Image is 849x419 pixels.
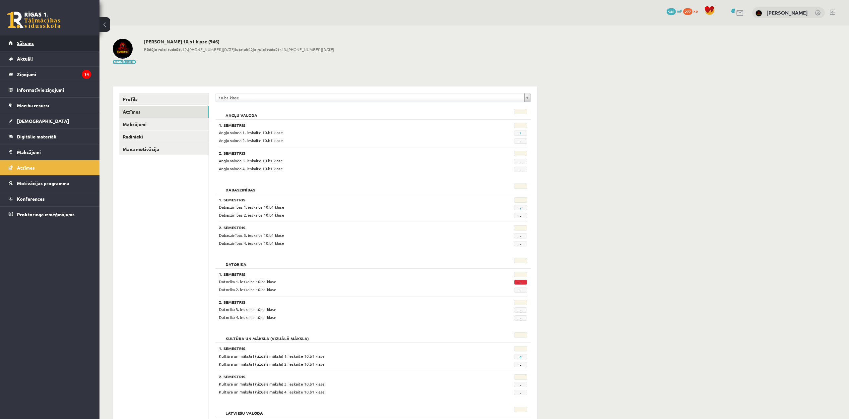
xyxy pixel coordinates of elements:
[219,151,474,155] h3: 2. Semestris
[514,390,527,395] span: -
[82,70,91,79] i: 14
[219,315,276,320] span: Datorika 4. ieskaite 10.b1 klase
[514,307,527,313] span: -
[7,12,60,28] a: Rīgas 1. Tālmācības vidusskola
[766,9,808,16] a: [PERSON_NAME]
[219,374,474,379] h3: 2. Semestris
[519,131,522,136] a: 5
[17,144,91,160] legend: Maksājumi
[17,56,33,62] span: Aktuāli
[219,353,325,359] span: Kultūra un māksla I (vizuālā māksla) 1. ieskaite 10.b1 klase
[514,315,527,321] span: -
[17,40,34,46] span: Sākums
[9,67,91,82] a: Ziņojumi14
[9,160,91,175] a: Atzīmes
[9,144,91,160] a: Maksājumi
[219,225,474,230] h3: 2. Semestris
[219,287,276,292] span: Datorika 2. ieskaite 10.b1 klase
[514,362,527,367] span: -
[9,191,91,206] a: Konferences
[235,47,282,52] b: Iepriekšējo reizi redzēts
[113,60,136,64] button: Mainīt bildi
[216,93,530,102] a: 10.b1 klase
[17,118,69,124] span: [DEMOGRAPHIC_DATA]
[219,204,284,210] span: Dabaszinības 1. ieskaite 10.b1 klase
[119,131,209,143] a: Radinieki
[113,39,133,59] img: Daniels Ģiedris
[219,361,325,367] span: Kultūra un māksla I (vizuālā māksla) 2. ieskaite 10.b1 klase
[219,109,264,116] h2: Angļu valoda
[17,102,49,108] span: Mācību resursi
[9,35,91,51] a: Sākums
[144,46,334,52] span: 12:[PHONE_NUMBER][DATE] 13:[PHONE_NUMBER][DATE]
[219,158,283,163] span: Angļu valoda 3. ieskaite 10.b1 klase
[219,123,474,128] h3: 1. Semestris
[119,93,209,105] a: Profils
[219,197,474,202] h3: 1. Semestris
[17,67,91,82] legend: Ziņojumi
[219,93,522,102] span: 10.b1 klase
[519,354,522,360] a: 4
[9,113,91,129] a: [DEMOGRAPHIC_DATA]
[514,241,527,246] span: -
[667,8,676,15] span: 946
[219,233,284,238] span: Dabaszinības 3. ieskaite 10.b1 klase
[667,8,682,14] a: 946 mP
[9,51,91,66] a: Aktuāli
[219,212,284,218] span: Dabaszinības 2. ieskaite 10.b1 klase
[219,389,325,394] span: Kultūra un māksla I (vizuālā māksla) 4. ieskaite 10.b1 klase
[755,10,762,17] img: Daniels Ģiedris
[219,258,253,265] h2: Datorika
[219,381,325,387] span: Kultūra un māksla I (vizuālā māksla) 3. ieskaite 10.b1 klase
[519,205,522,211] a: 7
[144,47,182,52] b: Pēdējo reizi redzēts
[514,138,527,144] span: -
[219,138,283,143] span: Angļu valoda 2. ieskaite 10.b1 klase
[17,211,75,217] span: Proktoringa izmēģinājums
[119,106,209,118] a: Atzīmes
[514,382,527,387] span: -
[219,307,276,312] span: Datorika 3. ieskaite 10.b1 klase
[17,82,91,97] legend: Informatīvie ziņojumi
[514,213,527,218] span: -
[514,167,527,172] span: -
[219,130,283,135] span: Angļu valoda 1. ieskaite 10.b1 klase
[119,118,209,131] a: Maksājumi
[693,8,698,14] span: xp
[17,180,69,186] span: Motivācijas programma
[514,280,527,285] span: -
[514,159,527,164] span: -
[683,8,701,14] a: 277 xp
[219,279,276,284] span: Datorika 1. ieskaite 10.b1 klase
[9,129,91,144] a: Digitālie materiāli
[677,8,682,14] span: mP
[219,272,474,277] h3: 1. Semestris
[219,183,262,190] h2: Dabaszinības
[9,176,91,191] a: Motivācijas programma
[17,165,35,171] span: Atzīmes
[9,82,91,97] a: Informatīvie ziņojumi
[17,196,45,202] span: Konferences
[514,288,527,293] span: -
[219,332,315,339] h2: Kultūra un māksla (vizuālā māksla)
[219,240,284,246] span: Dabaszinības 4. ieskaite 10.b1 klase
[144,39,334,44] h2: [PERSON_NAME] 10.b1 klase (946)
[219,300,474,304] h3: 2. Semestris
[9,98,91,113] a: Mācību resursi
[9,207,91,222] a: Proktoringa izmēģinājums
[514,233,527,238] span: -
[17,133,56,139] span: Digitālie materiāli
[119,143,209,155] a: Mana motivācija
[683,8,692,15] span: 277
[219,407,270,413] h2: Latviešu valoda
[219,166,283,171] span: Angļu valoda 4. ieskaite 10.b1 klase
[219,346,474,351] h3: 1. Semestris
